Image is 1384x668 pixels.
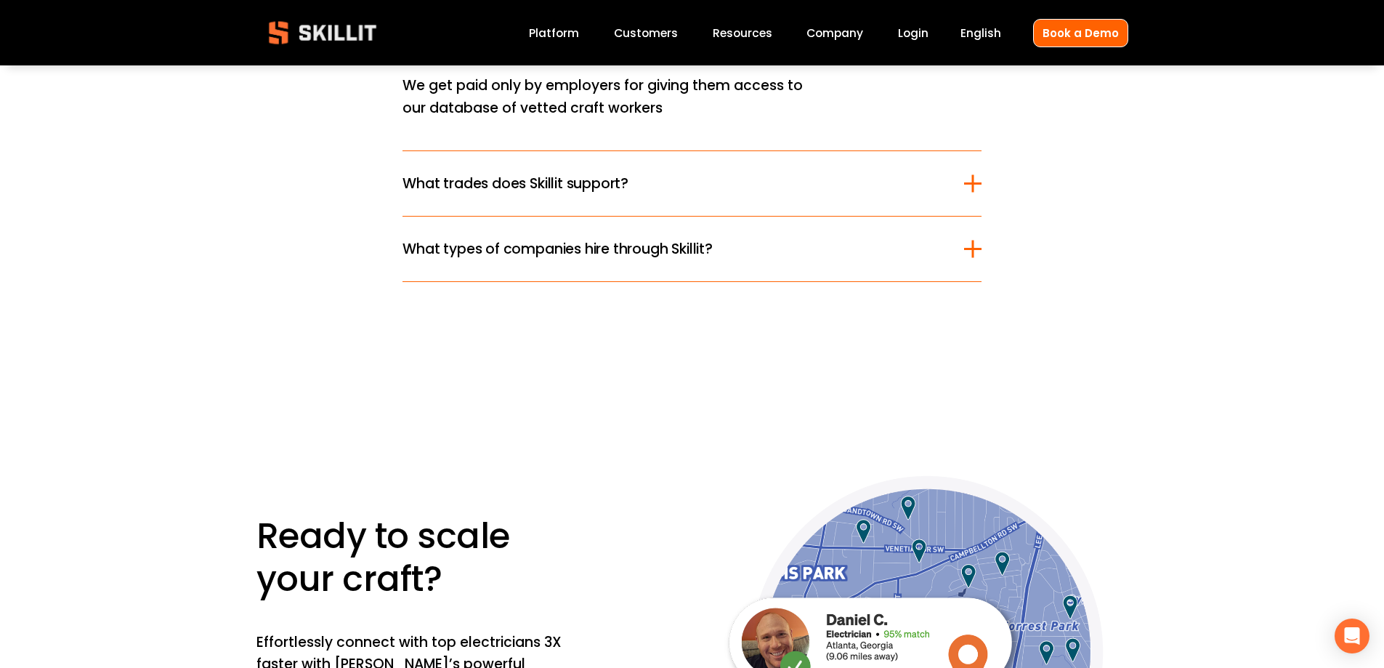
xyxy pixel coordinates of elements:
a: Login [898,23,928,43]
img: Skillit [256,11,389,55]
button: What trades does Skillit support? [402,151,981,216]
a: Platform [529,23,579,43]
span: What types of companies hire through Skillit? [402,238,963,259]
div: Are there any upfront fees or costs? [402,35,981,150]
h1: Ready to scale your craft? [256,515,575,600]
p: We get paid only by employers for giving them access to our database of vetted craft workers [402,75,807,119]
a: folder dropdown [713,23,772,43]
span: English [960,25,1001,41]
div: language picker [960,23,1001,43]
div: Open Intercom Messenger [1335,619,1369,653]
a: Book a Demo [1033,19,1128,47]
a: Company [806,23,863,43]
a: Customers [614,23,678,43]
p: No. Skillit is completely free for workers. [402,44,807,66]
span: Resources [713,25,772,41]
button: What types of companies hire through Skillit? [402,217,981,281]
span: What trades does Skillit support? [402,173,963,194]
